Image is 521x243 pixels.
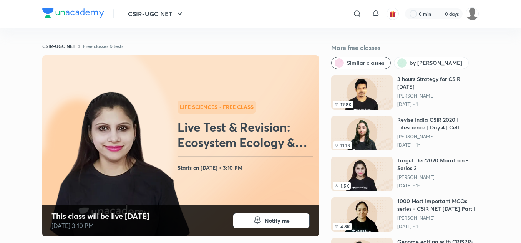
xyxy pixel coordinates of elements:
span: 4.8K [333,223,352,230]
h6: Revise India CSIR 2020 | Lifescience | Day 4 | Cell Biology [397,116,479,131]
button: CSIR-UGC NET [123,6,189,21]
a: Company Logo [42,8,104,20]
a: [PERSON_NAME] [397,134,479,140]
p: [DATE] • 1h [397,223,479,230]
h5: More free classes [331,43,479,52]
p: [DATE] • 1h [397,142,479,148]
span: 12.8K [333,101,353,108]
span: Notify me [265,217,290,225]
img: avatar [389,10,396,17]
h6: Target Dec'2020 Marathon - Series 2 [397,157,479,172]
img: roshni [466,7,479,20]
a: [PERSON_NAME] [397,174,479,180]
a: [PERSON_NAME] [397,215,479,221]
a: Free classes & tests [83,43,123,49]
span: by Neha Taneja [410,59,462,67]
button: by Neha Taneja [394,57,469,69]
h2: Live Test & Revision: Ecosystem Ecology & Succession [178,119,316,150]
span: 11.1K [333,141,352,149]
span: 1.5K [333,182,351,190]
h6: 3 hours Strategy for CSIR [DATE] [397,75,479,91]
h6: 1000 Most Important MCQs series - CSIR NET [DATE] Part II [397,197,479,213]
span: Similar classes [347,59,384,67]
button: avatar [387,8,399,20]
h4: This class will be live [DATE] [51,211,149,221]
h4: Starts on [DATE] • 3:10 PM [178,163,316,173]
p: [DATE] • 1h [397,183,479,189]
button: Similar classes [331,57,391,69]
a: CSIR-UGC NET [42,43,75,49]
img: Company Logo [42,8,104,18]
button: Notify me [233,213,310,228]
p: [DATE] 3:10 PM [51,221,149,230]
img: streak [436,10,443,18]
a: [PERSON_NAME] [397,93,479,99]
p: [DATE] • 1h [397,101,479,107]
